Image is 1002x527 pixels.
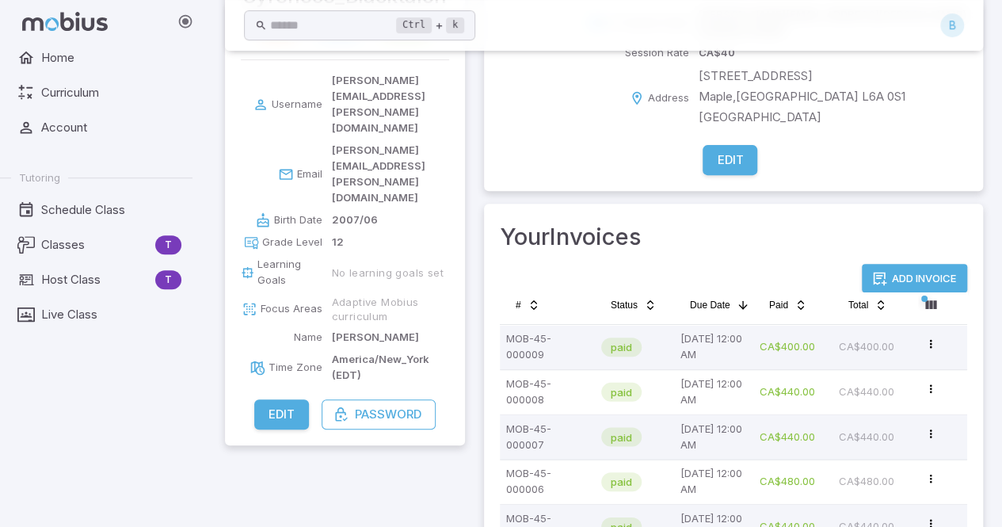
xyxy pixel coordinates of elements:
[680,331,747,363] p: [DATE] 12:00 AM
[41,84,181,101] span: Curriculum
[41,119,181,136] span: Account
[839,466,905,498] p: CA$480.00
[680,421,747,453] p: [DATE] 12:00 AM
[839,292,897,318] button: Total
[297,166,322,182] p: Email
[760,292,817,318] button: Paid
[254,399,309,430] button: Edit
[699,88,905,105] p: Maple , [GEOGRAPHIC_DATA] L6A 0S1
[940,13,964,37] div: B
[332,352,449,384] p: America/New_York (EDT)
[769,299,788,311] span: Paid
[446,17,464,33] kbd: k
[680,292,759,318] button: Due Date
[862,264,967,292] button: Add Invoice
[699,109,905,126] p: [GEOGRAPHIC_DATA]
[601,384,642,400] span: paid
[699,67,905,85] p: [STREET_ADDRESS]
[680,466,747,498] p: [DATE] 12:00 AM
[19,170,60,185] span: Tutoring
[703,145,757,175] button: Edit
[41,236,149,254] span: Classes
[690,299,730,311] span: Due Date
[41,271,149,288] span: Host Class
[648,90,689,106] p: Address
[332,295,449,323] span: Adaptive Mobius curriculum
[269,360,322,376] p: Time Zone
[601,339,642,355] span: paid
[760,421,826,453] p: CA$440.00
[261,301,322,317] p: Focus Areas
[506,466,589,498] p: MOB-45-000006
[848,299,868,311] span: Total
[41,306,181,323] span: Live Class
[699,45,735,61] p: CA$ 40
[601,474,642,490] span: paid
[506,331,589,363] p: MOB-45-000009
[274,212,322,228] p: Birth Date
[155,237,181,253] span: T
[332,212,378,228] p: 2007/06
[332,235,344,250] p: 12
[506,292,550,318] button: #
[155,272,181,288] span: T
[332,73,449,136] p: [PERSON_NAME][EMAIL_ADDRESS][PERSON_NAME][DOMAIN_NAME]
[396,16,464,35] div: +
[262,235,322,250] p: Grade Level
[41,201,181,219] span: Schedule Class
[332,143,449,206] p: [PERSON_NAME][EMAIL_ADDRESS][PERSON_NAME][DOMAIN_NAME]
[680,376,747,408] p: [DATE] 12:00 AM
[516,299,521,311] span: #
[760,331,826,363] p: CA$400.00
[839,421,905,453] p: CA$440.00
[918,292,943,318] button: Column visibility
[760,466,826,498] p: CA$480.00
[41,49,181,67] span: Home
[601,429,642,445] span: paid
[506,421,589,453] p: MOB-45-000007
[294,330,322,346] p: Name
[611,299,638,311] span: Status
[500,220,967,254] h3: Your Invoices
[332,330,419,346] p: [PERSON_NAME]
[625,45,689,61] p: Session Rate
[332,265,444,280] span: No learning goals set
[257,257,322,288] p: Learning Goals
[839,331,905,363] p: CA$400.00
[272,97,322,113] p: Username
[601,292,666,318] button: Status
[839,376,905,408] p: CA$440.00
[322,399,436,430] button: Password
[396,17,432,33] kbd: Ctrl
[506,376,589,408] p: MOB-45-000008
[760,376,826,408] p: CA$440.00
